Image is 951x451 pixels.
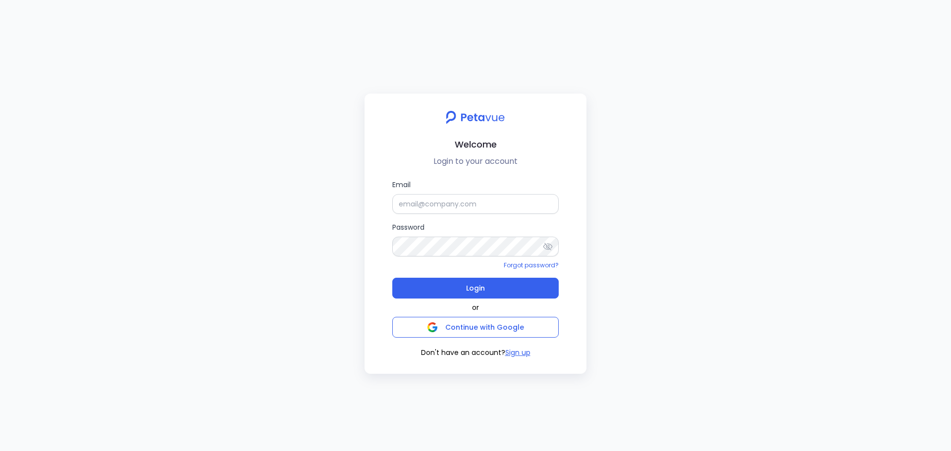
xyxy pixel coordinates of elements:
label: Email [392,179,559,214]
button: Continue with Google [392,317,559,338]
span: Don't have an account? [421,348,505,358]
p: Login to your account [372,155,579,167]
button: Sign up [505,348,530,358]
img: petavue logo [439,105,511,129]
a: Forgot password? [504,261,559,269]
span: Login [466,281,485,295]
button: Login [392,278,559,299]
input: Email [392,194,559,214]
h2: Welcome [372,137,579,151]
span: or [472,302,479,313]
label: Password [392,222,559,256]
span: Continue with Google [445,322,524,332]
input: Password [392,237,559,256]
